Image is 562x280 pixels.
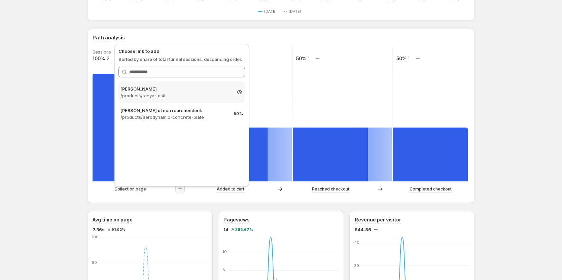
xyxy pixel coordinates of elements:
span: 91.02% [111,228,126,232]
text: 10 [223,249,227,254]
p: Added to cart [217,186,244,193]
text: 100 [92,235,99,239]
span: $44.86 [355,226,371,233]
text: 1 [308,56,310,61]
h3: Revenue per visitor [355,216,401,223]
text: 40 [354,240,359,245]
p: /products/tanya-testtt [120,92,231,99]
p: /products/aerodynamic-concrete-plate [120,114,228,120]
h3: Avg time on page [93,216,133,223]
h3: Path analysis [93,34,125,41]
p: Choose link to add [118,48,245,55]
text: 2 [107,56,109,61]
span: [DATE] [289,9,301,14]
span: [DATE] [264,9,277,14]
span: 366.67% [235,228,253,232]
text: 5 [223,268,225,272]
p: Collection page [114,186,146,193]
text: 50 [92,260,97,265]
text: 20 [354,263,359,268]
span: 7.36s [93,226,105,233]
h3: Pageviews [223,216,250,223]
text: 100% [93,56,105,61]
p: Reached checkout [312,186,349,193]
text: 50% [396,56,407,61]
p: Sorted by share of total funnel sessions, descending order. [118,56,245,63]
text: 50% [296,56,306,61]
button: [DATE] [258,7,279,15]
button: [DATE] [283,7,304,15]
p: [PERSON_NAME] ut non reprehenderit. [120,107,228,114]
p: [PERSON_NAME] [120,85,231,92]
p: 50% [234,111,243,116]
span: 14 [223,226,229,233]
text: Sessions [93,49,111,55]
p: Completed checkout [410,186,452,193]
text: 1 [408,56,410,61]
